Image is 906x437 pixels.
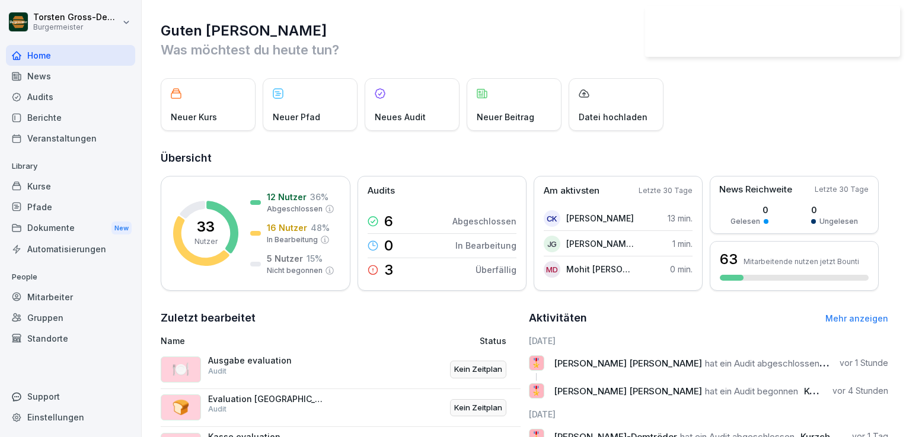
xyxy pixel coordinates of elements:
span: [PERSON_NAME] [PERSON_NAME] [554,385,702,397]
a: Kurse [6,176,135,197]
a: 🍽️Ausgabe evaluationAuditKein Zeitplan [161,351,521,389]
p: 48 % [311,221,330,234]
p: 0 [811,204,858,216]
p: 3 [384,263,393,277]
p: Audit [208,366,226,377]
p: In Bearbeitung [455,239,516,252]
a: Standorte [6,328,135,349]
h3: 63 [720,249,738,269]
p: Torsten Gross-Demtröder [33,12,120,23]
p: Ungelesen [819,216,858,227]
a: Home [6,45,135,66]
p: Was möchtest du heute tun? [161,40,888,59]
p: Überfällig [476,264,516,276]
p: Neues Audit [375,111,426,123]
p: Abgeschlossen [267,204,323,214]
div: Support [6,386,135,407]
span: [PERSON_NAME] [PERSON_NAME] [554,358,702,369]
p: vor 4 Stunden [832,385,888,397]
p: 1 min. [672,237,693,250]
p: 16 Nutzer [267,221,307,234]
p: 🎖️ [531,355,542,371]
div: New [111,221,132,235]
p: vor 1 Stunde [840,357,888,369]
p: 0 min. [670,263,693,275]
p: Mitarbeitende nutzen jetzt Bounti [744,257,859,266]
h2: Übersicht [161,150,888,166]
p: Library [6,157,135,176]
p: 15 % [307,252,323,265]
p: Burgermeister [33,23,120,31]
p: Datei hochladen [579,111,647,123]
h6: [DATE] [529,408,889,420]
p: 0 [730,204,768,216]
p: Abgeschlossen [452,215,516,227]
p: 6 [384,214,393,229]
h2: Aktivitäten [529,310,587,326]
a: Einstellungen [6,407,135,428]
p: Kein Zeitplan [454,402,502,414]
a: Gruppen [6,307,135,328]
p: Ausgabe evaluation [208,355,327,366]
div: MD [544,261,560,278]
h2: Zuletzt bearbeitet [161,310,521,326]
p: In Bearbeitung [267,234,318,245]
p: 33 [197,220,215,234]
p: 🍞 [172,397,190,418]
a: Audits [6,86,135,107]
p: Nicht begonnen [267,265,323,276]
span: hat ein Audit begonnen [705,385,798,397]
a: 🍞Evaluation [GEOGRAPHIC_DATA]AuditKein Zeitplan [161,389,521,428]
p: [PERSON_NAME] [566,212,634,224]
p: Mohit [PERSON_NAME] [566,263,634,275]
p: Audit [208,404,226,414]
a: Pfade [6,197,135,217]
p: 🎖️ [531,383,542,399]
a: Automatisierungen [6,239,135,259]
p: Evaluation [GEOGRAPHIC_DATA] [208,394,327,404]
a: DokumenteNew [6,217,135,239]
p: Audits [368,184,395,198]
p: Letzte 30 Tage [815,184,869,195]
p: 0 [384,239,393,253]
p: People [6,268,135,287]
p: 12 Nutzer [267,191,307,203]
p: 5 Nutzer [267,252,303,265]
p: Nutzer [194,236,218,247]
p: 🍽️ [172,359,190,380]
div: Dokumente [6,217,135,239]
p: Neuer Kurs [171,111,217,123]
p: Neuer Pfad [273,111,320,123]
a: Mitarbeiter [6,287,135,307]
p: Neuer Beitrag [477,111,534,123]
h1: Guten [PERSON_NAME] [161,21,888,40]
a: News [6,66,135,86]
p: News Reichweite [719,183,792,197]
p: Kein Zeitplan [454,364,502,375]
p: Gelesen [730,216,760,227]
p: 13 min. [668,212,693,224]
p: Letzte 30 Tage [639,185,693,196]
div: CK [544,210,560,227]
a: Berichte [6,107,135,128]
span: Kurzcheck Zentrale [804,385,888,397]
a: Veranstaltungen [6,128,135,149]
a: Mehr anzeigen [825,313,888,323]
p: Name [161,335,381,347]
p: Am aktivsten [544,184,599,198]
div: JG [544,236,560,252]
p: 36 % [310,191,328,203]
p: Status [480,335,506,347]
